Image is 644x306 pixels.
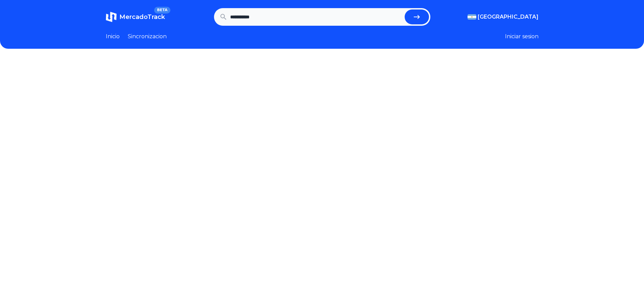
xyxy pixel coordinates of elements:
a: Sincronizacion [128,32,167,41]
button: Iniciar sesion [505,32,539,41]
a: Inicio [106,32,120,41]
button: [GEOGRAPHIC_DATA] [468,13,539,21]
span: MercadoTrack [119,13,165,21]
img: MercadoTrack [106,12,117,22]
a: MercadoTrackBETA [106,12,165,22]
span: [GEOGRAPHIC_DATA] [478,13,539,21]
img: Argentina [468,14,476,20]
span: BETA [154,7,170,14]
